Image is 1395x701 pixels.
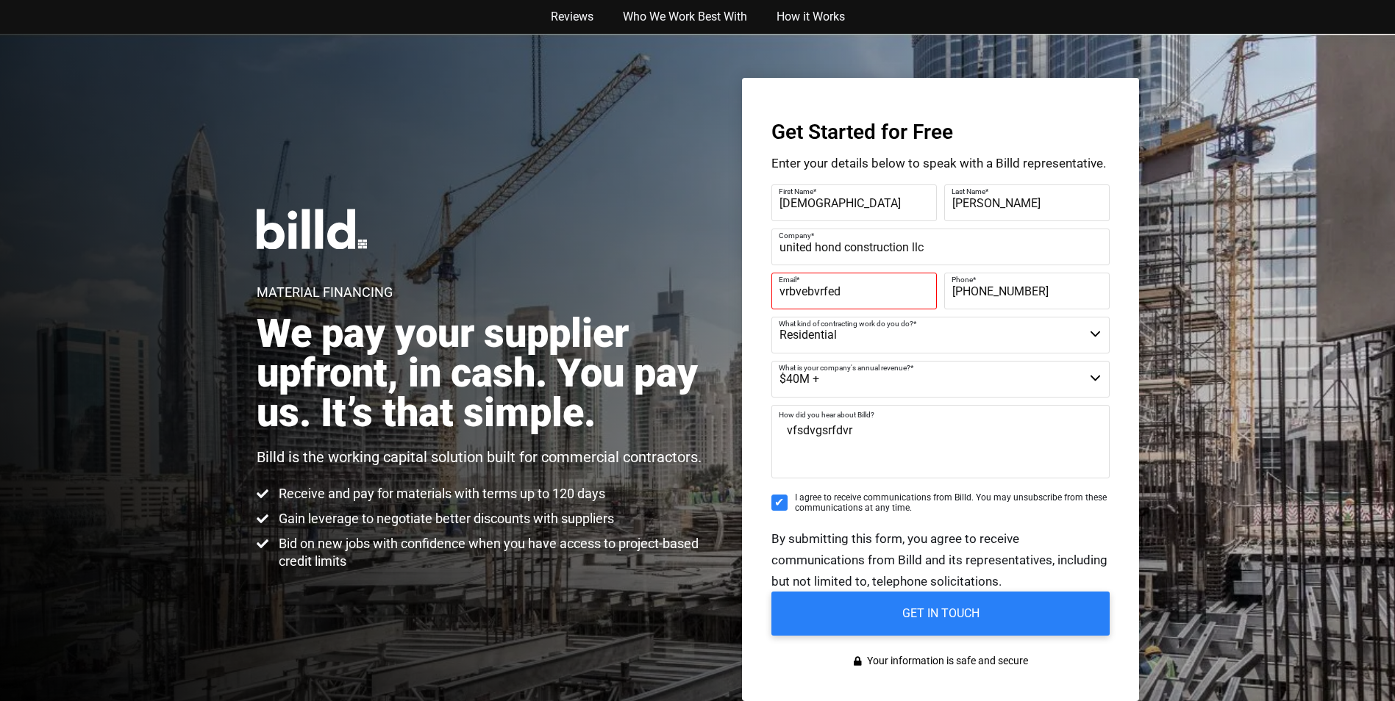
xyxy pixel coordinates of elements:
span: Gain leverage to negotiate better discounts with suppliers [275,510,614,528]
p: Enter your details below to speak with a Billd representative. [771,157,1110,170]
h3: Get Started for Free [771,122,1110,143]
span: Company [779,231,811,240]
span: I agree to receive communications from Billd. You may unsubscribe from these communications at an... [795,492,1110,514]
h2: We pay your supplier upfront, in cash. You pay us. It’s that simple. [257,314,714,433]
p: Billd is the working capital solution built for commercial contractors. [257,447,702,467]
input: GET IN TOUCH [771,592,1110,636]
span: Last Name [952,187,985,195]
h1: Material Financing [257,286,393,299]
span: Your information is safe and secure [863,650,1028,672]
span: Bid on new jobs with confidence when you have access to project-based credit limits [275,535,714,570]
textarea: vfsdvgsrfdvr [771,405,1110,478]
span: How did you hear about Billd? [779,411,874,419]
span: First Name [779,187,813,195]
span: By submitting this form, you agree to receive communications from Billd and its representatives, ... [771,531,1107,589]
span: Email [779,276,796,284]
span: Phone [952,276,973,284]
span: Receive and pay for materials with terms up to 120 days [275,485,605,503]
input: I agree to receive communications from Billd. You may unsubscribe from these communications at an... [771,495,788,511]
